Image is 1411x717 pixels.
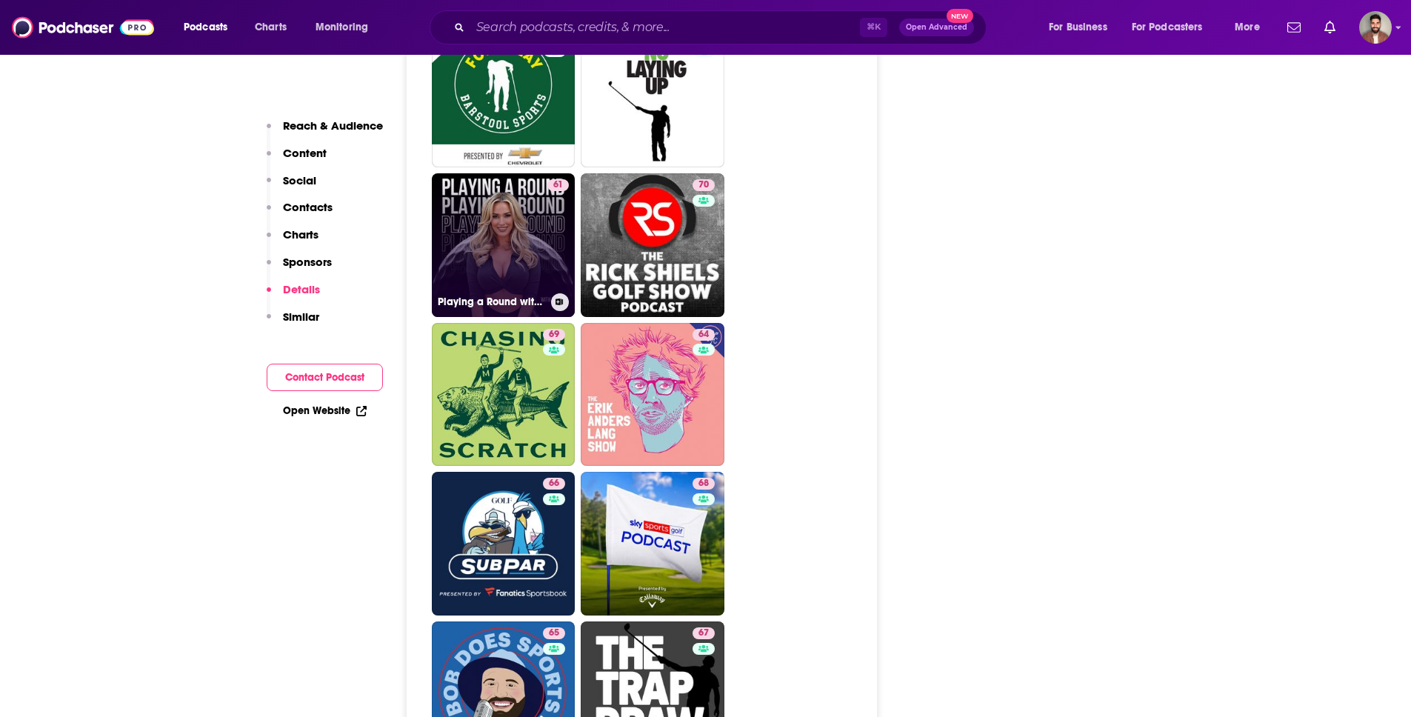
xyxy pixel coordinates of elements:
a: 66 [432,472,576,616]
p: Sponsors [283,255,332,269]
button: open menu [1038,16,1126,39]
span: 66 [549,476,559,491]
button: Open AdvancedNew [899,19,974,36]
span: New [947,9,973,23]
button: Similar [267,310,319,337]
p: Social [283,173,316,187]
p: Reach & Audience [283,119,383,133]
img: User Profile [1359,11,1392,44]
button: Sponsors [267,255,332,282]
span: 61 [553,178,563,193]
a: 67 [693,627,715,639]
button: Show profile menu [1359,11,1392,44]
p: Similar [283,310,319,324]
a: 65 [543,627,565,639]
a: 64 [693,329,715,341]
a: 76 [432,24,576,168]
span: 70 [698,178,709,193]
a: 70 [693,179,715,191]
a: Open Website [283,404,367,417]
div: Search podcasts, credits, & more... [444,10,1001,44]
button: open menu [173,16,247,39]
span: Open Advanced [906,24,967,31]
button: Social [267,173,316,201]
span: ⌘ K [860,18,887,37]
a: 68 [693,478,715,490]
a: 69 [432,323,576,467]
button: open menu [305,16,387,39]
span: More [1235,17,1260,38]
span: Podcasts [184,17,227,38]
span: 69 [549,327,559,342]
p: Content [283,146,327,160]
a: Charts [245,16,296,39]
a: Show notifications dropdown [1318,15,1341,40]
span: For Podcasters [1132,17,1203,38]
a: 61Playing a Round with [PERSON_NAME] [432,173,576,317]
span: 67 [698,626,709,641]
button: open menu [1122,16,1224,39]
a: 64 [581,323,724,467]
p: Charts [283,227,318,241]
span: Logged in as calmonaghan [1359,11,1392,44]
button: Contact Podcast [267,364,383,391]
button: Reach & Audience [267,119,383,146]
a: 68 [581,472,724,616]
h3: Playing a Round with [PERSON_NAME] [438,296,545,308]
a: Show notifications dropdown [1281,15,1307,40]
p: Details [283,282,320,296]
button: open menu [1224,16,1278,39]
button: Charts [267,227,318,255]
span: 68 [698,476,709,491]
span: Charts [255,17,287,38]
span: 64 [698,327,709,342]
p: Contacts [283,200,333,214]
span: Monitoring [316,17,368,38]
button: Content [267,146,327,173]
img: Podchaser - Follow, Share and Rate Podcasts [12,13,154,41]
a: 81 [581,24,724,168]
input: Search podcasts, credits, & more... [470,16,860,39]
a: 69 [543,329,565,341]
button: Contacts [267,200,333,227]
button: Details [267,282,320,310]
a: 61 [547,179,569,191]
a: 66 [543,478,565,490]
a: 70 [581,173,724,317]
span: 65 [549,626,559,641]
span: For Business [1049,17,1107,38]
